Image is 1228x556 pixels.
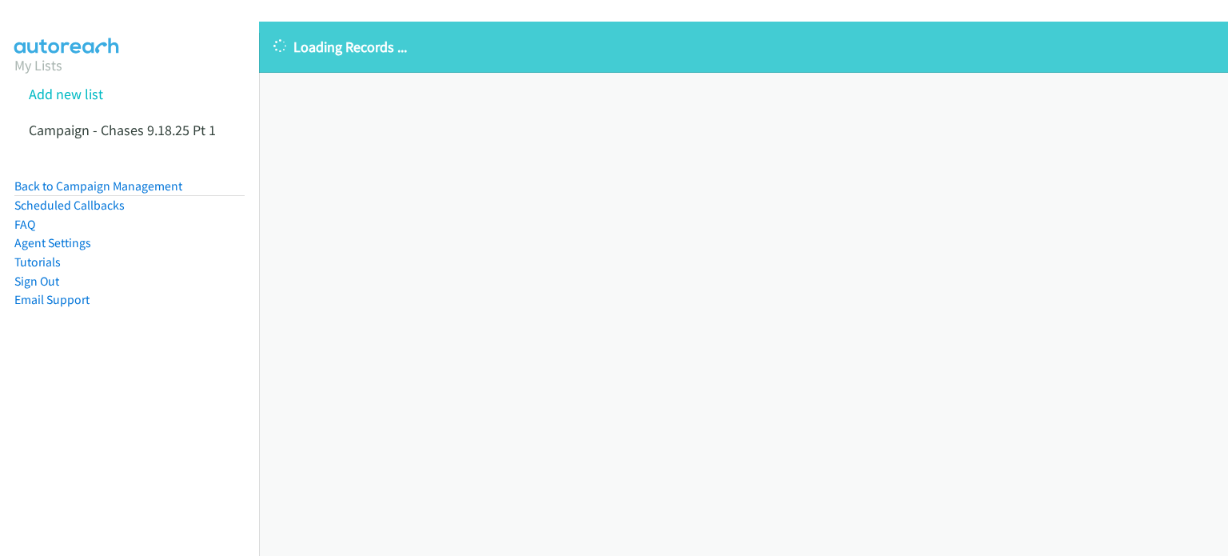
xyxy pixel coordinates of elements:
a: Add new list [29,85,103,103]
p: Loading Records ... [273,36,1214,58]
a: Agent Settings [14,235,91,250]
a: Scheduled Callbacks [14,198,125,213]
a: Back to Campaign Management [14,178,182,194]
a: Sign Out [14,274,59,289]
a: Tutorials [14,254,61,270]
a: Email Support [14,292,90,307]
a: My Lists [14,56,62,74]
a: FAQ [14,217,35,232]
a: Campaign - Chases 9.18.25 Pt 1 [29,121,216,139]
